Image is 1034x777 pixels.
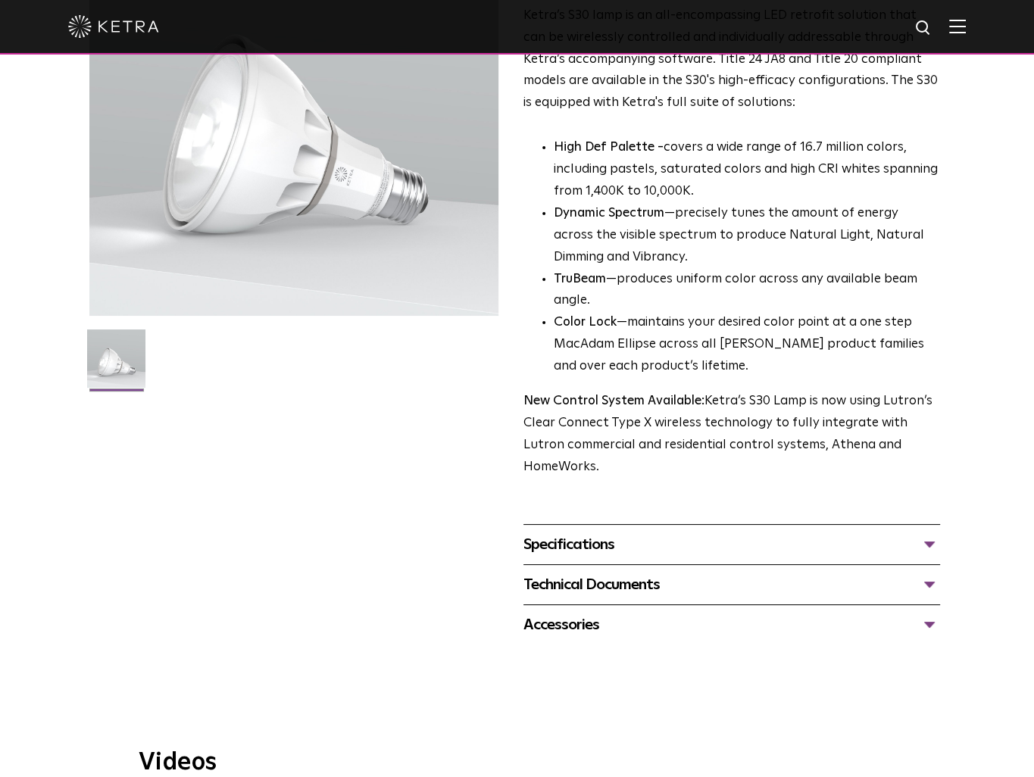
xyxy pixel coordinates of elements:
h3: Videos [139,750,896,775]
p: Ketra’s S30 Lamp is now using Lutron’s Clear Connect Type X wireless technology to fully integrat... [523,391,941,479]
strong: Dynamic Spectrum [554,207,664,220]
img: search icon [914,19,933,38]
div: Specifications [523,532,941,557]
img: S30-Lamp-Edison-2021-Web-Square [87,329,145,399]
strong: High Def Palette - [554,141,664,154]
li: —maintains your desired color point at a one step MacAdam Ellipse across all [PERSON_NAME] produc... [554,312,941,378]
p: covers a wide range of 16.7 million colors, including pastels, saturated colors and high CRI whit... [554,137,941,203]
div: Technical Documents [523,573,941,597]
img: Hamburger%20Nav.svg [949,19,966,33]
strong: New Control System Available: [523,395,704,407]
li: —precisely tunes the amount of energy across the visible spectrum to produce Natural Light, Natur... [554,203,941,269]
div: Accessories [523,613,941,637]
span: Ketra’s S30 lamp is an all-encompassing LED retrofit solution that can be wirelessly controlled a... [523,9,938,110]
strong: TruBeam [554,273,606,286]
img: ketra-logo-2019-white [68,15,159,38]
li: —produces uniform color across any available beam angle. [554,269,941,313]
strong: Color Lock [554,316,617,329]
